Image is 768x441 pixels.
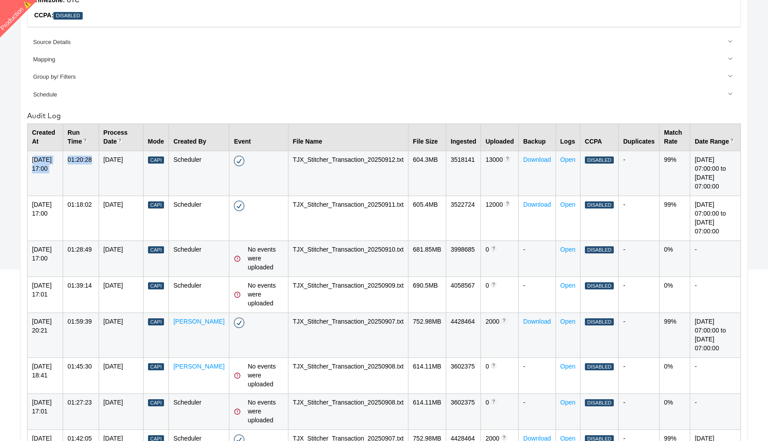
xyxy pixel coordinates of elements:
td: 01:20:28 [63,151,99,196]
td: 2000 [481,313,519,357]
th: Duplicates [619,124,660,151]
td: 3998685 [446,241,481,277]
th: Run Time [63,124,99,151]
div: No events were uploaded [248,398,283,425]
div: Mapping [33,56,736,64]
a: Open [560,246,576,253]
td: 690.5 MB [408,277,446,313]
a: [PERSON_NAME] [173,318,224,325]
div: No events were uploaded [248,245,283,272]
td: 01:45:30 [63,357,99,393]
th: CCPA [580,124,618,151]
td: TJX_Stitcher_Transaction_20250911.txt [288,196,408,241]
td: TJX_Stitcher_Transaction_20250907.txt [288,313,408,357]
a: Open [560,363,576,370]
th: Event [229,124,288,151]
td: - [619,196,660,241]
a: Download [523,201,551,208]
div: Capi [148,156,164,164]
strong: CCPA: [34,12,53,19]
td: [DATE] 17:00 [28,151,63,196]
td: - [519,393,556,429]
a: Source Details [27,33,741,51]
td: 614.11 MB [408,357,446,393]
div: Disabled [585,246,614,254]
td: Scheduler [169,393,229,429]
td: 01:27:23 [63,393,99,429]
td: 752.98 MB [408,313,446,357]
th: File Name [288,124,408,151]
td: 01:18:02 [63,196,99,241]
td: 604.3 MB [408,151,446,196]
td: [DATE] [99,277,143,313]
th: File Size [408,124,446,151]
a: Group by/ Filters [27,68,741,86]
div: Audit Log [27,111,741,121]
td: 3602375 [446,393,481,429]
a: Download [523,318,551,325]
div: Disabled [585,201,614,209]
td: [DATE] 07:00:00 to [DATE] 07:00:00 [690,196,741,241]
td: - [519,357,556,393]
td: - [619,151,660,196]
td: - [690,393,741,429]
div: Disabled [585,282,614,290]
td: - [519,277,556,313]
td: - [690,277,741,313]
td: 4058567 [446,277,481,313]
th: Mode [143,124,169,151]
div: Group by/ Filters [33,73,736,81]
td: 0 [481,357,519,393]
td: 12000 [481,196,519,241]
td: 605.4 MB [408,196,446,241]
div: Disabled [585,363,614,371]
td: [DATE] [99,393,143,429]
td: 3522724 [446,196,481,241]
a: Open [560,156,576,163]
td: 99% [660,313,690,357]
td: - [619,357,660,393]
th: Backup [519,124,556,151]
td: Scheduler [169,196,229,241]
td: 0% [660,357,690,393]
td: 99% [660,151,690,196]
td: TJX_Stitcher_Transaction_20250912.txt [288,151,408,196]
td: 3602375 [446,357,481,393]
th: Match Rate [660,124,690,151]
td: [DATE] [99,196,143,241]
a: Schedule [27,86,741,103]
a: Open [560,318,576,325]
th: Ingested [446,124,481,151]
th: Created By [169,124,229,151]
td: [DATE] 07:00:00 to [DATE] 07:00:00 [690,313,741,357]
td: TJX_Stitcher_Transaction_20250909.txt [288,277,408,313]
div: No events were uploaded [248,281,283,308]
td: [DATE] 17:00 [28,241,63,277]
div: Disabled [585,318,614,326]
div: Capi [148,246,164,254]
th: Process Date [99,124,143,151]
td: 0 [481,393,519,429]
div: Source Details [33,38,736,47]
td: 0 [481,241,519,277]
td: 0% [660,277,690,313]
td: TJX_Stitcher_Transaction_20250908.txt [288,393,408,429]
a: Mapping [27,51,741,68]
td: [DATE] [99,313,143,357]
td: [DATE] [99,357,143,393]
div: Capi [148,363,164,371]
td: - [619,277,660,313]
td: 01:59:39 [63,313,99,357]
a: [PERSON_NAME] [173,363,224,370]
th: Date Range [690,124,741,151]
td: - [690,357,741,393]
div: Disabled [53,12,82,20]
th: Logs [556,124,580,151]
td: - [619,241,660,277]
td: [DATE] 17:00 [28,196,63,241]
td: - [519,241,556,277]
td: TJX_Stitcher_Transaction_20250908.txt [288,357,408,393]
div: Disabled [585,156,614,164]
td: 614.11 MB [408,393,446,429]
div: Schedule [33,91,736,99]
